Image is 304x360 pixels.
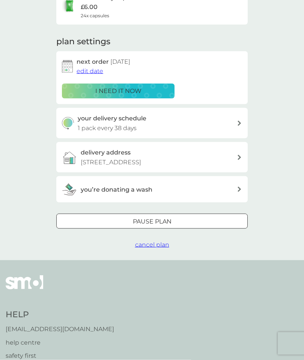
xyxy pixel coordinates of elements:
button: you’re donating a wash [56,176,248,202]
h3: delivery address [81,148,131,157]
button: edit date [77,66,103,76]
span: [DATE] [110,58,130,65]
p: [STREET_ADDRESS] [81,157,141,167]
span: 24x capsules [81,12,109,19]
span: edit date [77,67,103,75]
p: 1 pack every 38 days [78,123,137,133]
button: i need it now [62,84,175,99]
img: smol [6,275,43,301]
button: your delivery schedule1 pack every 38 days [56,108,248,138]
p: £6.00 [81,2,98,12]
p: Pause plan [133,217,172,226]
h2: next order [77,57,130,67]
span: cancel plan [135,241,169,248]
a: delivery address[STREET_ADDRESS] [56,142,248,172]
h4: Help [6,309,114,321]
h2: plan settings [56,36,110,48]
h3: you’re donating a wash [81,185,152,195]
p: i need it now [95,86,141,96]
button: Pause plan [56,214,248,229]
button: cancel plan [135,240,169,250]
h3: your delivery schedule [78,114,146,123]
a: [EMAIL_ADDRESS][DOMAIN_NAME] [6,324,114,334]
a: help centre [6,338,114,348]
